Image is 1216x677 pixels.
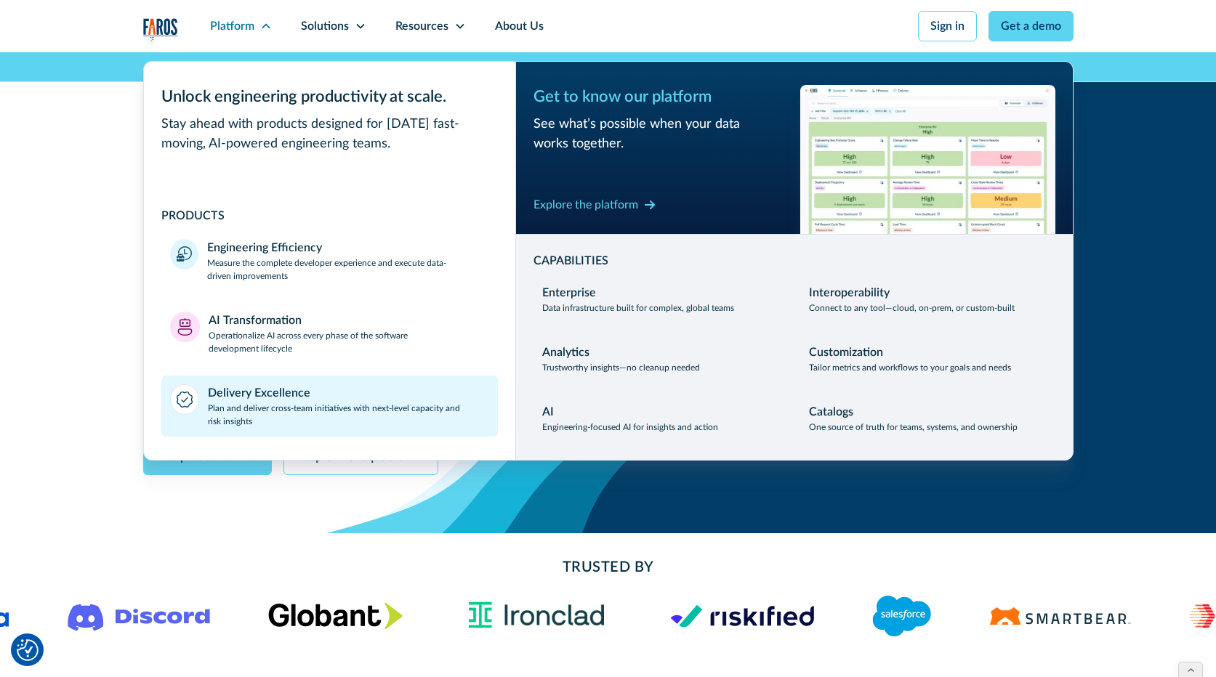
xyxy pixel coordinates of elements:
div: See what’s possible when your data works together. [533,115,789,154]
p: Tailor metrics and workflows to your goals and needs [809,361,1011,374]
div: Analytics [542,344,589,361]
a: AIEngineering-focused AI for insights and action [533,394,789,442]
div: Engineering Efficiency [207,239,322,256]
a: home [143,18,178,41]
div: Interoperability [809,284,890,301]
div: Get to know our platform [533,85,789,109]
img: Ironclad Logo [461,596,612,635]
p: Data infrastructure built for complex, global teams [542,301,734,315]
div: CAPABILITIES [533,252,1055,269]
h2: Trusted By [259,556,957,578]
nav: Platform [143,52,1074,461]
img: Logo of the analytics and reporting company Faros. [143,18,178,41]
div: AI [542,403,554,421]
img: Revisit consent button [17,639,39,661]
a: CustomizationTailor metrics and workflows to your goals and needs [800,335,1055,383]
button: Cookie Settings [17,639,39,661]
a: InteroperabilityConnect to any tool—cloud, on-prem, or custom-built [800,275,1055,323]
a: AnalyticsTrustworthy insights—no cleanup needed [533,335,789,383]
a: AI TransformationOperationalize AI across every phase of the software development lifecycle [161,303,498,364]
div: Explore the platform [533,196,638,214]
div: AI Transformation [209,312,302,329]
a: Explore the platform [533,193,656,216]
p: Plan and deliver cross-team initiatives with next-level capacity and risk insights [208,402,489,428]
a: Engineering EfficiencyMeasure the complete developer experience and execute data-driven improvements [161,230,498,291]
img: Logo of the software testing platform SmartBear. [989,607,1131,625]
div: Solutions [301,17,349,35]
a: Delivery ExcellencePlan and deliver cross-team initiatives with next-level capacity and risk insi... [161,376,498,437]
p: Connect to any tool—cloud, on-prem, or custom-built [809,301,1015,315]
img: Workflow productivity trends heatmap chart [800,85,1055,234]
p: Engineering-focused AI for insights and action [542,421,718,434]
a: Get a demo [988,11,1074,41]
a: CatalogsOne source of truth for teams, systems, and ownership [800,394,1055,442]
p: Trustworthy insights—no cleanup needed [542,361,700,374]
p: One source of truth for teams, systems, and ownership [809,421,1018,434]
div: Enterprise [542,284,596,301]
p: Measure the complete developer experience and execute data-driven improvements [207,256,489,283]
img: Globant's logo [268,602,403,629]
p: Operationalize AI across every phase of the software development lifecycle [209,329,489,355]
img: Logo of the risk management platform Riskified. [670,604,814,628]
div: Catalogs [809,403,853,421]
div: Unlock engineering productivity at scale. [161,85,498,109]
div: Platform [210,17,254,35]
div: Resources [395,17,448,35]
img: Logo of the communication platform Discord. [68,601,210,631]
a: EnterpriseData infrastructure built for complex, global teams [533,275,789,323]
div: Stay ahead with products designed for [DATE] fast-moving, AI-powered engineering teams. [161,115,498,154]
div: Customization [809,344,883,361]
div: Delivery Excellence [208,384,310,402]
img: Logo of the CRM platform Salesforce. [872,596,931,636]
a: Sign in [918,11,977,41]
div: PRODUCTS [161,207,498,224]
